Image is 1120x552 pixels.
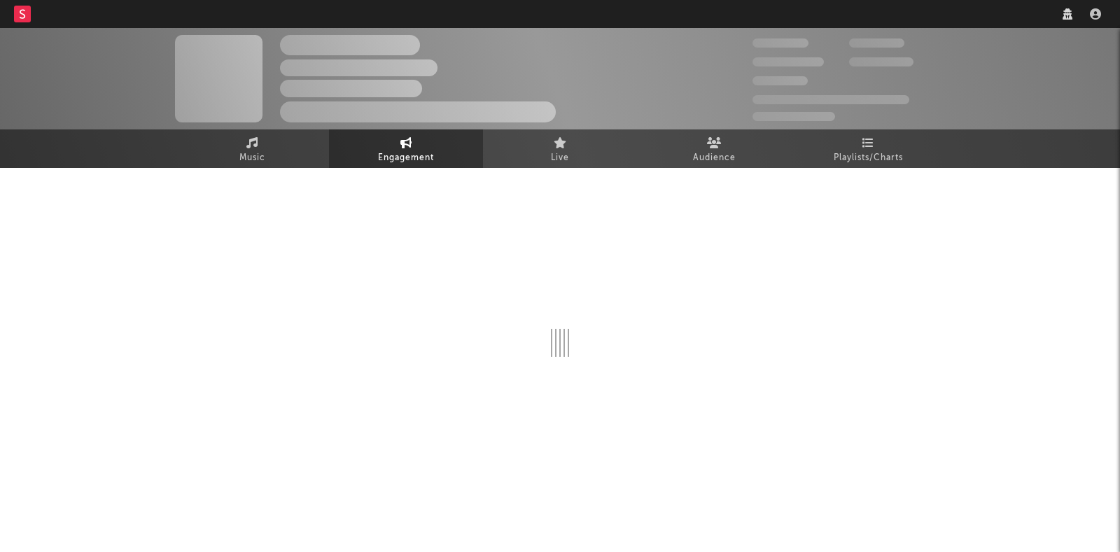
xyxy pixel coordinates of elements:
span: Live [551,150,569,167]
span: 50,000,000 [752,57,824,66]
span: Engagement [378,150,434,167]
span: 300,000 [752,38,808,48]
span: Audience [693,150,736,167]
span: 100,000 [752,76,808,85]
span: Playlists/Charts [834,150,903,167]
a: Playlists/Charts [791,129,945,168]
a: Music [175,129,329,168]
span: 100,000 [849,38,904,48]
span: Jump Score: 85.0 [752,112,835,121]
span: 50,000,000 Monthly Listeners [752,95,909,104]
a: Audience [637,129,791,168]
span: Music [239,150,265,167]
a: Engagement [329,129,483,168]
a: Live [483,129,637,168]
span: 1,000,000 [849,57,913,66]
